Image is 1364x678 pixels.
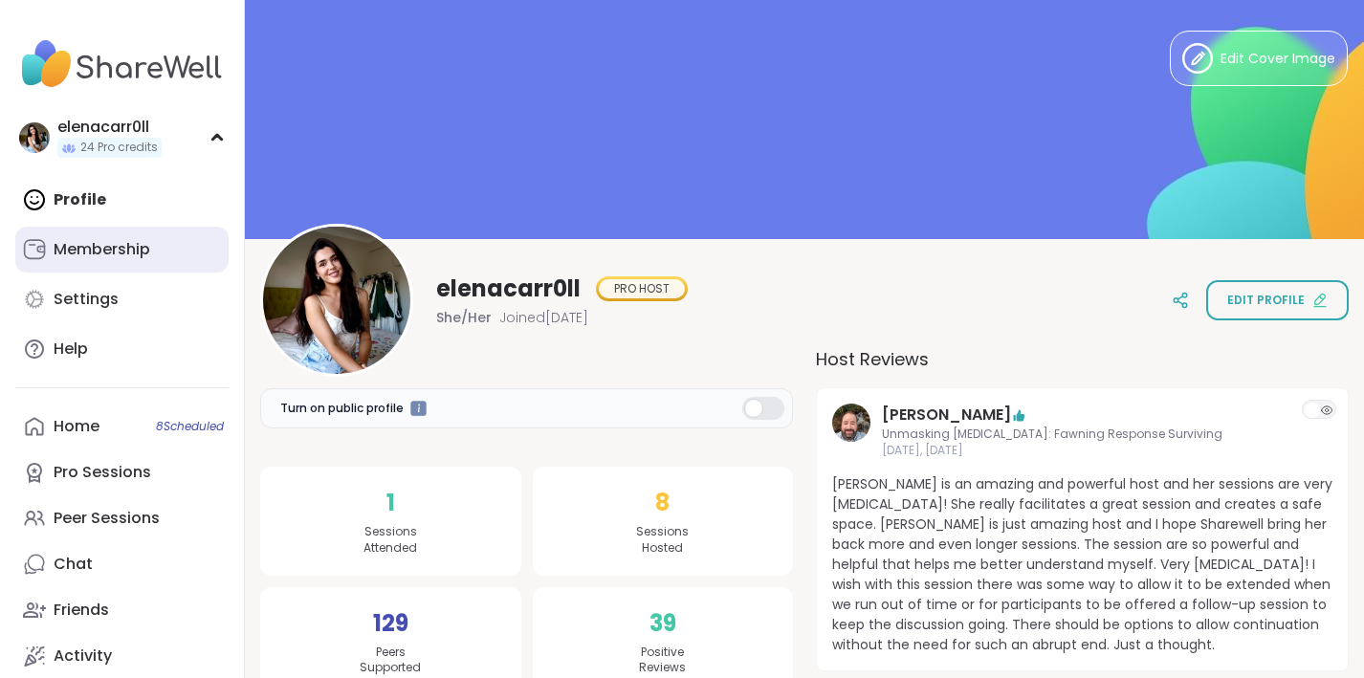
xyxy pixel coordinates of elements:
[54,645,112,667] div: Activity
[832,404,870,442] img: Brian_L
[54,600,109,621] div: Friends
[599,279,685,298] div: PRO HOST
[54,289,119,310] div: Settings
[263,227,410,374] img: elenacarr0ll
[80,140,158,156] span: 24 Pro credits
[649,606,676,641] span: 39
[57,117,162,138] div: elenacarr0ll
[639,645,686,677] span: Positive Reviews
[436,273,581,304] span: elenacarr0ll
[15,404,229,449] a: Home8Scheduled
[363,524,417,557] span: Sessions Attended
[54,554,93,575] div: Chat
[410,401,427,417] iframe: Spotlight
[15,495,229,541] a: Peer Sessions
[15,31,229,98] img: ShareWell Nav Logo
[280,400,404,417] span: Turn on public profile
[832,404,870,459] a: Brian_L
[655,486,670,520] span: 8
[1170,31,1348,86] button: Edit Cover Image
[499,308,588,327] span: Joined [DATE]
[1227,292,1305,309] span: Edit profile
[19,122,50,153] img: elenacarr0ll
[15,227,229,273] a: Membership
[386,486,395,520] span: 1
[156,419,224,434] span: 8 Scheduled
[436,308,492,327] span: She/Her
[882,404,1011,426] a: [PERSON_NAME]
[15,276,229,322] a: Settings
[882,426,1283,443] span: Unmasking [MEDICAL_DATA]: Fawning Response Surviving
[54,416,99,437] div: Home
[360,645,421,677] span: Peers Supported
[15,541,229,587] a: Chat
[636,524,689,557] span: Sessions Hosted
[832,474,1332,655] span: [PERSON_NAME] is an amazing and powerful host and her sessions are very [MEDICAL_DATA]! She reall...
[15,449,229,495] a: Pro Sessions
[54,508,160,529] div: Peer Sessions
[15,326,229,372] a: Help
[882,443,1283,459] span: [DATE], [DATE]
[1221,49,1335,69] span: Edit Cover Image
[54,462,151,483] div: Pro Sessions
[54,239,150,260] div: Membership
[15,587,229,633] a: Friends
[54,339,88,360] div: Help
[373,606,408,641] span: 129
[1206,280,1349,320] button: Edit profile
